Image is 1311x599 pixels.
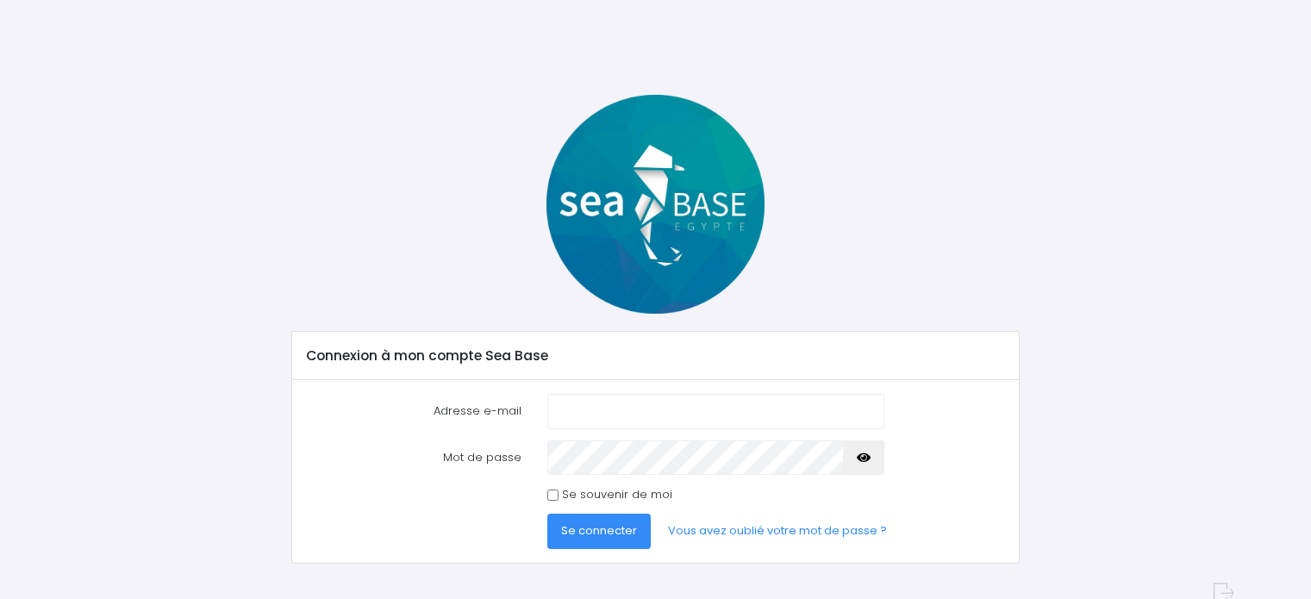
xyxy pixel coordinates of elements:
[562,486,672,503] label: Se souvenir de moi
[292,332,1019,380] div: Connexion à mon compte Sea Base
[561,522,637,539] span: Se connecter
[293,394,534,428] label: Adresse e-mail
[654,514,901,548] a: Vous avez oublié votre mot de passe ?
[547,514,651,548] button: Se connecter
[293,440,534,475] label: Mot de passe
